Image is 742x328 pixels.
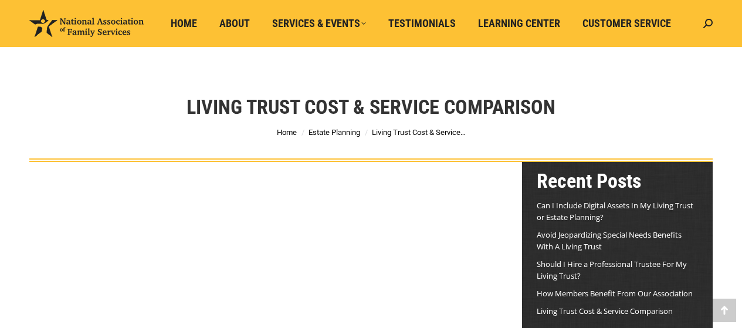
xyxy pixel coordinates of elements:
span: Services & Events [272,17,366,30]
a: Home [162,12,205,35]
h1: Living Trust Cost & Service Comparison [187,94,555,120]
a: Living Trust Cost & Service Comparison [537,306,673,316]
h2: Recent Posts [537,168,698,194]
span: Customer Service [582,17,671,30]
a: Testimonials [380,12,464,35]
a: How Members Benefit From Our Association [537,288,693,299]
span: Testimonials [388,17,456,30]
a: Avoid Jeopardizing Special Needs Benefits With A Living Trust [537,229,682,252]
span: Home [171,17,197,30]
a: Customer Service [574,12,679,35]
a: About [211,12,258,35]
a: Estate Planning [309,128,360,137]
span: Living Trust Cost & Service… [372,128,466,137]
span: Learning Center [478,17,560,30]
a: Home [277,128,297,137]
a: Can I Include Digital Assets In My Living Trust or Estate Planning? [537,200,693,222]
span: About [219,17,250,30]
img: National Association of Family Services [29,10,144,37]
a: Learning Center [470,12,568,35]
a: Should I Hire a Professional Trustee For My Living Trust? [537,259,687,281]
